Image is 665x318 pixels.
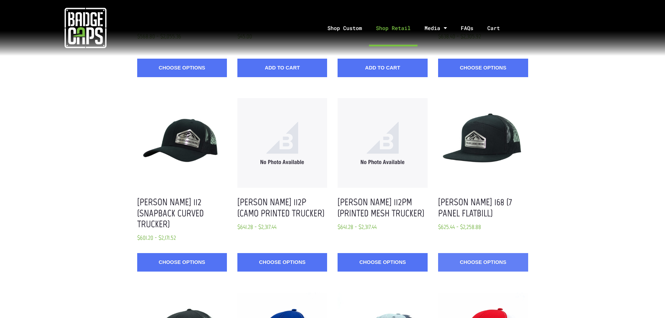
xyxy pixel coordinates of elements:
[237,196,324,219] a: [PERSON_NAME] 112P (Camo Printed Trucker)
[438,98,528,188] button: BadgeCaps - Richardson 168
[338,196,424,219] a: [PERSON_NAME] 112PM (Printed Mesh Trucker)
[438,223,481,231] span: $625.44 - $2,258.88
[480,10,516,46] a: Cart
[320,10,369,46] a: Shop Custom
[65,7,106,49] img: badgecaps white logo with green acccent
[454,10,480,46] a: FAQs
[137,59,227,77] a: Choose Options
[438,253,528,272] a: Choose Options
[338,223,377,231] span: $641.28 - $2,317.44
[171,10,665,46] nav: Menu
[237,253,327,272] a: Choose Options
[418,10,454,46] a: Media
[338,59,427,77] button: Add to Cart
[237,223,276,231] span: $641.28 - $2,317.44
[369,10,418,46] a: Shop Retail
[137,98,227,188] button: BadgeCaps - Richardson 112
[338,98,427,188] button: product placeholder image
[137,253,227,272] a: Choose Options
[438,59,528,77] a: Choose Options
[237,98,327,188] button: product placeholder image
[438,196,512,219] a: [PERSON_NAME] 168 (7 panel flatbill)
[137,234,176,242] span: $601.20 - $2,171.52
[137,196,204,229] a: [PERSON_NAME] 112 (snapback curved trucker)
[630,284,665,318] iframe: Chat Widget
[338,253,427,272] a: Choose Options
[237,59,327,77] button: Add to Cart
